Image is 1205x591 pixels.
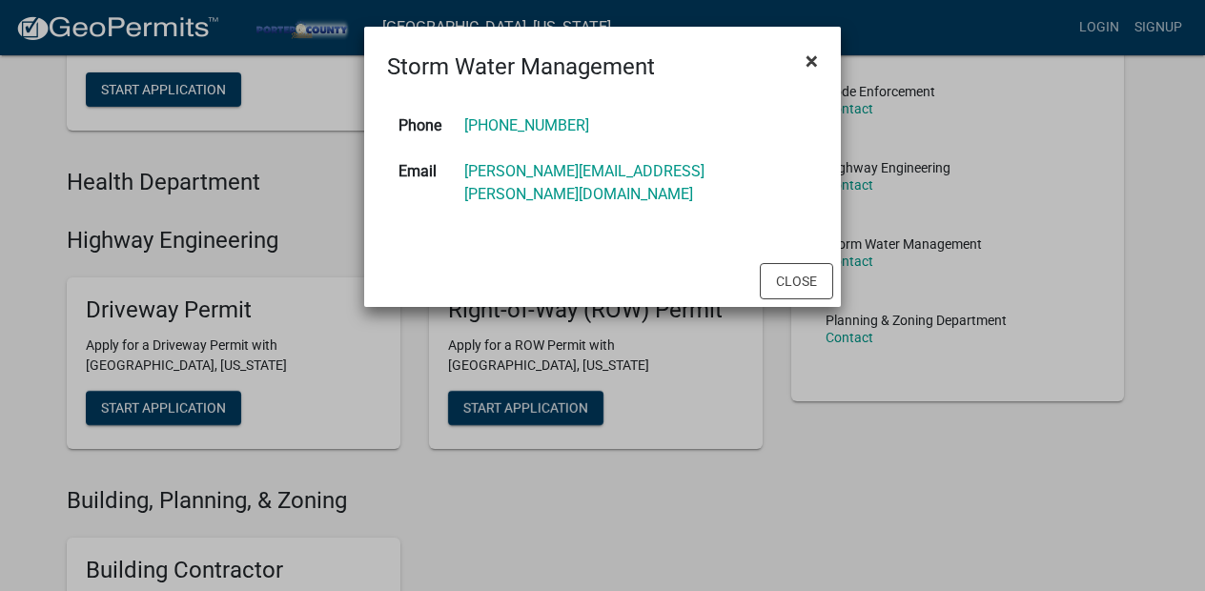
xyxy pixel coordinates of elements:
th: Phone [387,103,453,149]
button: Close [790,34,833,88]
a: [PERSON_NAME][EMAIL_ADDRESS][PERSON_NAME][DOMAIN_NAME] [464,162,705,203]
a: [PHONE_NUMBER] [464,116,589,134]
button: Close [760,263,833,299]
span: × [806,48,818,74]
h4: Storm Water Management [387,50,655,84]
th: Email [387,149,453,217]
